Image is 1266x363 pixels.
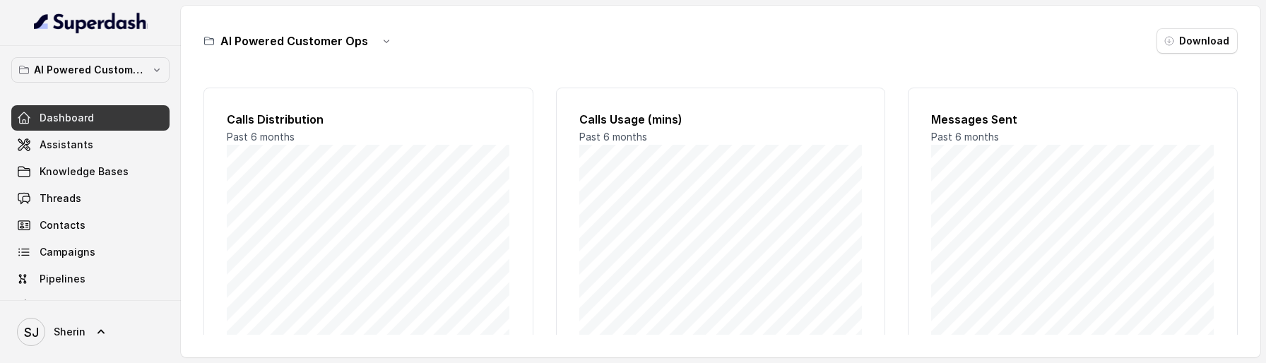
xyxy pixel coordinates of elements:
[11,213,170,238] a: Contacts
[40,218,85,232] span: Contacts
[11,266,170,292] a: Pipelines
[11,239,170,265] a: Campaigns
[11,293,170,319] a: Integrations
[931,111,1214,128] h2: Messages Sent
[24,325,39,340] text: SJ
[40,272,85,286] span: Pipelines
[40,299,101,313] span: Integrations
[11,312,170,352] a: Sherin
[40,111,94,125] span: Dashboard
[40,165,129,179] span: Knowledge Bases
[11,186,170,211] a: Threads
[40,191,81,206] span: Threads
[579,111,863,128] h2: Calls Usage (mins)
[40,245,95,259] span: Campaigns
[40,138,93,152] span: Assistants
[34,11,148,34] img: light.svg
[11,132,170,157] a: Assistants
[11,105,170,131] a: Dashboard
[227,131,295,143] span: Past 6 months
[11,57,170,83] button: AI Powered Customer Ops
[11,159,170,184] a: Knowledge Bases
[34,61,147,78] p: AI Powered Customer Ops
[220,32,368,49] h3: AI Powered Customer Ops
[579,131,647,143] span: Past 6 months
[54,325,85,339] span: Sherin
[227,111,510,128] h2: Calls Distribution
[1156,28,1238,54] button: Download
[931,131,999,143] span: Past 6 months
